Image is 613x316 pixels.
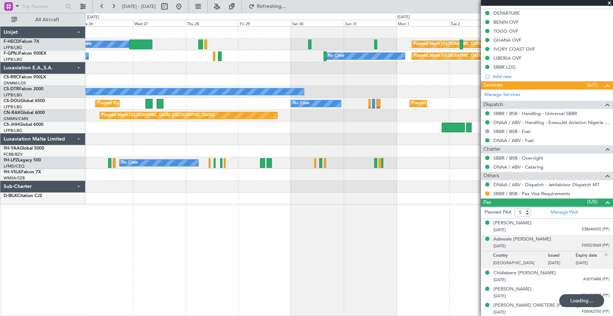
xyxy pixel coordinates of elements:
[4,99,45,103] a: CS-DOUGlobal 6500
[19,17,76,22] span: All Aircraft
[4,194,17,198] span: D-IBLK
[493,182,599,188] a: DNAA / ABV - Dispatch - JetAdvisor Dispatch MT
[548,260,576,267] p: [DATE]
[581,293,609,299] span: B51104307 (PP)
[576,253,603,260] p: Expiry date
[493,19,519,25] div: BENIN OVF
[328,51,344,61] div: No Crew
[484,209,511,216] label: Planned PAX
[548,253,576,260] p: Issued
[493,155,543,161] a: SBBR / BSB - Overnight
[603,251,609,258] img: close
[4,51,19,56] span: F-GPNJ
[4,123,19,127] span: CS-JHH
[493,10,520,16] div: DEPARTURE
[493,253,548,260] p: Country
[4,92,22,98] a: LFPB/LBG
[4,111,20,115] span: CN-RAK
[4,75,46,79] a: CS-RRCFalcon 900LX
[4,164,24,169] a: LFMD/CEQ
[493,227,506,233] span: [DATE]
[583,276,609,283] span: AS015488 (PP)
[4,75,19,79] span: CS-RRC
[493,164,543,170] a: DNAA / ABV - Catering
[483,81,502,90] span: Services
[121,157,138,168] div: No Crew
[493,260,548,267] p: [GEOGRAPHIC_DATA]
[493,270,556,277] div: Chidiebere [PERSON_NAME]
[587,198,598,206] span: (5/5)
[4,87,43,91] a: CS-DTRFalcon 2000
[582,309,609,315] span: F00042750 (PP)
[414,51,527,61] div: Planned Maint [GEOGRAPHIC_DATA] ([GEOGRAPHIC_DATA])
[493,64,516,70] div: SBBR LDG
[483,101,503,109] span: Dispatch
[186,20,238,26] div: Thu 28
[493,286,531,293] div: [PERSON_NAME]
[484,91,520,99] a: Manage Services
[291,20,344,26] div: Sat 30
[4,146,44,151] a: 9H-YAAGlobal 5000
[4,123,43,127] a: CS-JHHGlobal 6000
[551,209,578,216] a: Manage PAX
[4,158,41,162] a: 9H-LPZLegacy 500
[4,40,19,44] span: F-HECD
[493,293,506,299] span: [DATE]
[4,170,21,174] span: 9H-VSLK
[483,172,499,180] span: Others
[493,191,570,197] a: SBBR / BSB - Pax Visa Requirements
[4,111,45,115] a: CN-RAKGlobal 6000
[4,57,22,62] a: LFPB/LBG
[22,1,63,12] input: Trip Number
[80,20,133,26] div: Tue 26
[576,260,603,267] p: [DATE]
[493,119,609,125] a: DNAA / ABV - Handling - ExecuJet Aviation Nigeria DNAA
[4,170,41,174] a: 9H-VSLKFalcon 7X
[493,73,609,79] div: Add new
[582,243,609,249] span: F00523069 (PP)
[587,81,598,89] span: (6/7)
[4,99,20,103] span: CS-DOU
[414,39,527,50] div: Planned Maint [GEOGRAPHIC_DATA] ([GEOGRAPHIC_DATA])
[4,45,22,50] a: LFPB/LBG
[493,137,534,143] a: DNAA / ABV - Fuel
[493,55,521,61] div: LIBERIA OVF
[122,3,156,10] span: [DATE] - [DATE]
[4,104,22,110] a: LFPB/LBG
[493,46,535,52] div: IVORY COAST OVF
[4,152,23,157] a: FCBB/BZV
[412,98,525,109] div: Planned Maint [GEOGRAPHIC_DATA] ([GEOGRAPHIC_DATA])
[245,1,288,12] button: Refreshing...
[4,146,20,151] span: 9H-YAA
[493,220,531,227] div: [PERSON_NAME]
[8,14,78,26] button: All Aircraft
[483,145,501,154] span: Charter
[87,14,99,20] div: [DATE]
[102,110,215,121] div: Planned Maint [GEOGRAPHIC_DATA] ([GEOGRAPHIC_DATA])
[493,236,551,243] div: Adewale [PERSON_NAME]
[344,20,396,26] div: Sun 31
[493,110,577,116] a: SBBR / BSB - Handling - Universal SBBR
[396,20,449,26] div: Mon 1
[97,98,210,109] div: Planned Maint [GEOGRAPHIC_DATA] ([GEOGRAPHIC_DATA])
[4,194,42,198] a: D-IBLKCitation CJ2
[4,51,46,56] a: F-GPNJFalcon 900EX
[493,28,518,34] div: TOGO OVF
[493,128,530,134] a: SBBR / BSB - Fuel
[4,81,26,86] a: DNMM/LOS
[4,87,19,91] span: CS-DTR
[4,40,39,44] a: F-HECDFalcon 7X
[582,226,609,233] span: 538646920 (PP)
[4,158,18,162] span: 9H-LPZ
[559,294,604,307] div: Loading...
[4,116,28,122] a: GMMN/CMN
[238,20,291,26] div: Fri 29
[493,243,506,249] span: [DATE]
[493,37,521,43] div: GHANA OVF
[449,20,502,26] div: Tue 2
[256,4,286,9] span: Refreshing...
[483,198,491,207] span: Pax
[493,302,595,309] div: [PERSON_NAME] OMETERE [PERSON_NAME]
[293,98,309,109] div: No Crew
[493,277,506,283] span: [DATE]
